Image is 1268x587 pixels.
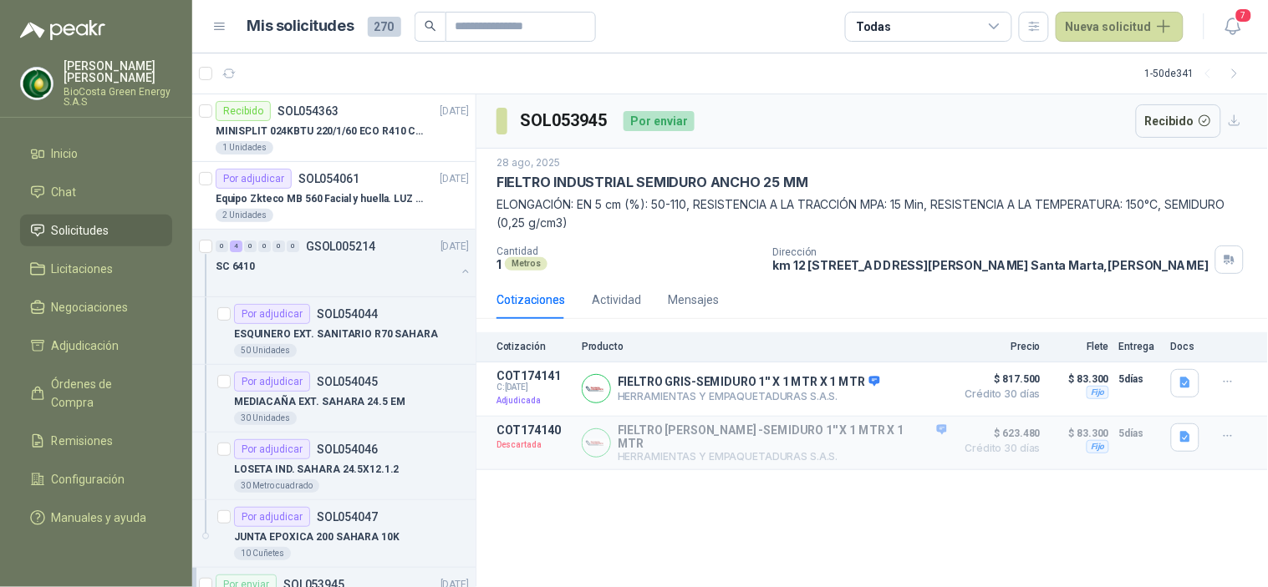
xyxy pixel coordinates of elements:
div: Recibido [216,101,271,121]
p: SOL054363 [278,105,339,117]
div: 4 [230,240,242,252]
a: RecibidoSOL054363[DATE] MINISPLIT 024KBTU 220/1/60 ECO R410 C/FR1 Unidades [192,94,476,162]
div: Por enviar [624,111,695,131]
div: 0 [258,240,271,252]
div: 0 [272,240,285,252]
a: Por adjudicarSOL054061[DATE] Equipo Zkteco MB 560 Facial y huella. LUZ VISIBLE2 Unidades [192,162,476,230]
span: Crédito 30 días [957,389,1041,399]
a: Manuales y ayuda [20,502,172,534]
span: Solicitudes [52,221,109,240]
p: Precio [957,341,1041,352]
div: 30 Metro cuadrado [234,479,319,493]
p: SOL054044 [317,308,378,320]
a: Por adjudicarSOL054044ESQUINERO EXT. SANITARIO R70 SAHARA50 Unidades [192,297,476,365]
p: COT174140 [497,423,572,437]
button: 7 [1218,12,1248,42]
a: Licitaciones [20,253,172,285]
div: Metros [505,257,547,271]
a: Negociaciones [20,291,172,323]
span: 270 [368,17,401,37]
p: MINISPLIT 024KBTU 220/1/60 ECO R410 C/FR [216,124,424,139]
div: Por adjudicar [234,507,310,527]
div: Fijo [1087,386,1109,399]
div: Por adjudicar [234,439,310,459]
p: [DATE] [440,171,469,187]
div: 2 Unidades [216,209,273,222]
span: 7 [1235,8,1253,23]
span: Crédito 30 días [957,443,1041,453]
a: 0 4 0 0 0 0 GSOL005214[DATE] SC 6410 [216,236,472,290]
p: FIELTRO [PERSON_NAME] -SEMIDURO 1'' X 1 MTR X 1 MTR [618,423,947,450]
p: ELONGACIÓN: EN 5 cm (%): 50-110, RESISTENCIA A LA TRACCIÓN MPA: 15 Min, RESISTENCIA A LA TEMPERAT... [497,195,1248,232]
span: Adjudicación [52,337,120,355]
a: Órdenes de Compra [20,368,172,418]
p: SOL054047 [317,511,378,523]
p: ESQUINERO EXT. SANITARIO R70 SAHARA [234,326,438,342]
span: $ 623.480 [957,423,1041,443]
div: Cotizaciones [497,291,565,309]
p: 5 días [1119,369,1161,389]
div: Por adjudicar [216,169,292,189]
p: [DATE] [440,104,469,119]
p: SOL054061 [298,173,359,185]
p: Docs [1171,341,1204,352]
span: Chat [52,183,77,201]
p: FIELTRO GRIS-SEMIDURO 1'' X 1 MTR X 1 MTR [618,375,880,390]
a: Remisiones [20,425,172,457]
p: COT174141 [497,369,572,382]
a: Adjudicación [20,330,172,362]
a: Por adjudicarSOL054046LOSETA IND. SAHARA 24.5X12.1.230 Metro cuadrado [192,433,476,500]
h1: Mis solicitudes [247,14,354,38]
p: SOL054046 [317,443,378,455]
p: $ 83.300 [1051,423,1109,443]
a: Inicio [20,138,172,170]
div: Por adjudicar [234,304,310,324]
div: 10 Cuñetes [234,547,291,560]
p: 5 días [1119,423,1161,443]
p: HERRAMIENTAS Y EMPAQUETADURAS S.A.S. [618,450,947,463]
p: km 12 [STREET_ADDRESS][PERSON_NAME] Santa Marta , [PERSON_NAME] [773,258,1209,272]
div: 1 Unidades [216,141,273,154]
p: Entrega [1119,341,1161,352]
p: 28 ago, 2025 [497,155,560,171]
a: Solicitudes [20,215,172,246]
p: LOSETA IND. SAHARA 24.5X12.1.2 [234,462,399,478]
p: $ 83.300 [1051,369,1109,389]
button: Nueva solicitud [1056,12,1184,42]
span: Órdenes de Compra [52,375,156,412]
div: 0 [244,240,257,252]
p: Cantidad [497,245,760,257]
p: Equipo Zkteco MB 560 Facial y huella. LUZ VISIBLE [216,191,424,207]
img: Logo peakr [20,20,105,40]
p: FIELTRO INDUSTRIAL SEMIDURO ANCHO 25 MM [497,174,808,191]
span: search [425,20,436,32]
span: Inicio [52,144,79,163]
p: SOL054045 [317,376,378,387]
div: Por adjudicar [234,372,310,392]
button: Recibido [1136,104,1222,138]
p: Cotización [497,341,572,352]
p: [DATE] [440,239,469,255]
span: $ 817.500 [957,369,1041,389]
a: Configuración [20,463,172,495]
p: 1 [497,257,502,271]
span: Manuales y ayuda [52,509,147,527]
p: Producto [582,341,947,352]
div: 0 [287,240,299,252]
div: 0 [216,240,228,252]
span: Negociaciones [52,298,129,316]
p: MEDIACAÑA EXT. SAHARA 24.5 EM [234,394,405,410]
div: 50 Unidades [234,344,297,357]
p: HERRAMIENTAS Y EMPAQUETADURAS S.A.S. [618,390,880,402]
p: BioCosta Green Energy S.A.S [64,87,172,107]
span: C: [DATE] [497,382,572,392]
p: Flete [1051,341,1109,352]
p: Dirección [773,246,1209,258]
div: 30 Unidades [234,412,297,425]
div: Fijo [1087,440,1109,453]
p: [PERSON_NAME] [PERSON_NAME] [64,60,172,83]
img: Company Logo [21,68,53,99]
p: Adjudicada [497,392,572,409]
span: Configuración [52,470,125,488]
img: Company Logo [583,429,610,457]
